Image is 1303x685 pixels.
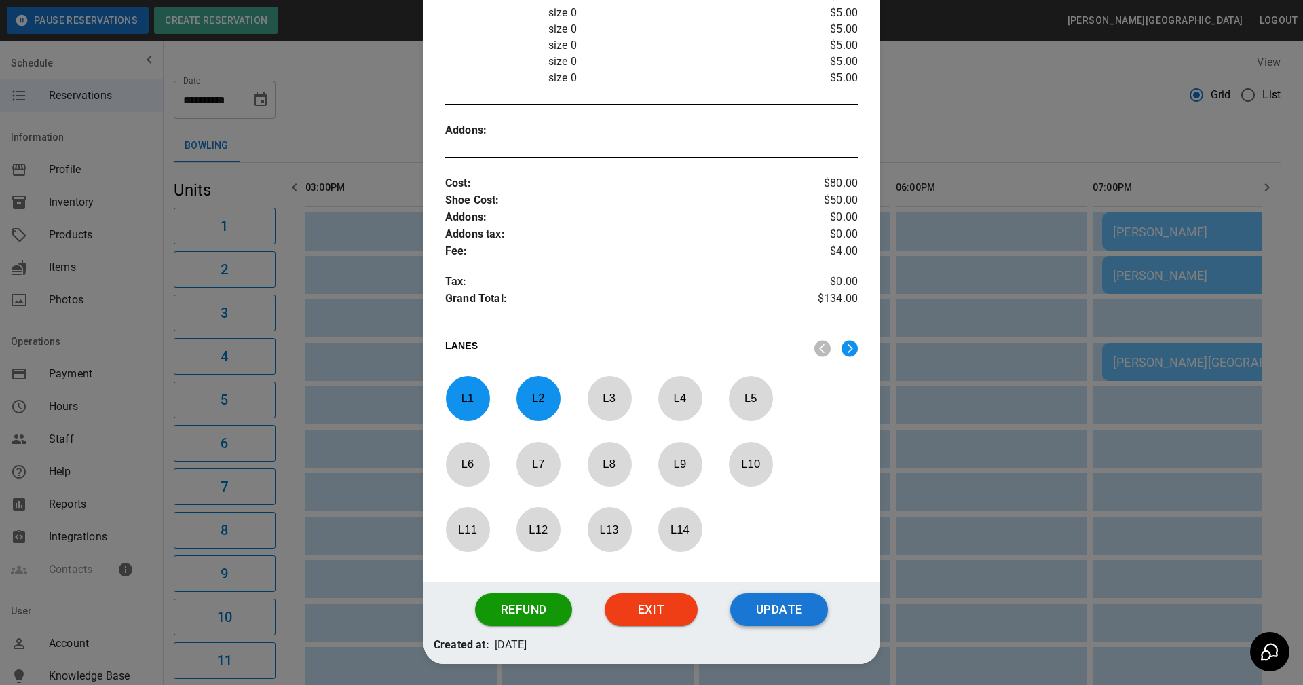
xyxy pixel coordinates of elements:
[516,382,561,414] p: L 2
[658,448,702,480] p: L 9
[789,70,858,86] p: $5.00
[728,448,773,480] p: L 10
[789,54,858,70] p: $5.00
[445,448,490,480] p: L 6
[789,21,858,37] p: $5.00
[728,382,773,414] p: L 5
[445,513,490,545] p: L 11
[587,513,632,545] p: L 13
[445,243,789,260] p: Fee :
[548,70,789,86] p: size 0
[605,593,698,626] button: Exit
[789,209,858,226] p: $0.00
[495,637,527,654] p: [DATE]
[658,513,702,545] p: L 14
[789,5,858,21] p: $5.00
[842,340,858,357] img: right.svg
[789,291,858,311] p: $134.00
[434,637,489,654] p: Created at:
[445,122,548,139] p: Addons :
[445,175,789,192] p: Cost :
[548,21,789,37] p: size 0
[445,192,789,209] p: Shoe Cost :
[587,448,632,480] p: L 8
[789,192,858,209] p: $50.00
[789,37,858,54] p: $5.00
[789,274,858,291] p: $0.00
[475,593,572,626] button: Refund
[445,274,789,291] p: Tax :
[730,593,828,626] button: Update
[445,291,789,311] p: Grand Total :
[445,226,789,243] p: Addons tax :
[516,448,561,480] p: L 7
[814,340,831,357] img: nav_left.svg
[445,382,490,414] p: L 1
[548,54,789,70] p: size 0
[789,226,858,243] p: $0.00
[789,243,858,260] p: $4.00
[445,209,789,226] p: Addons :
[516,513,561,545] p: L 12
[548,5,789,21] p: size 0
[658,382,702,414] p: L 4
[789,175,858,192] p: $80.00
[548,37,789,54] p: size 0
[445,339,804,358] p: LANES
[587,382,632,414] p: L 3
